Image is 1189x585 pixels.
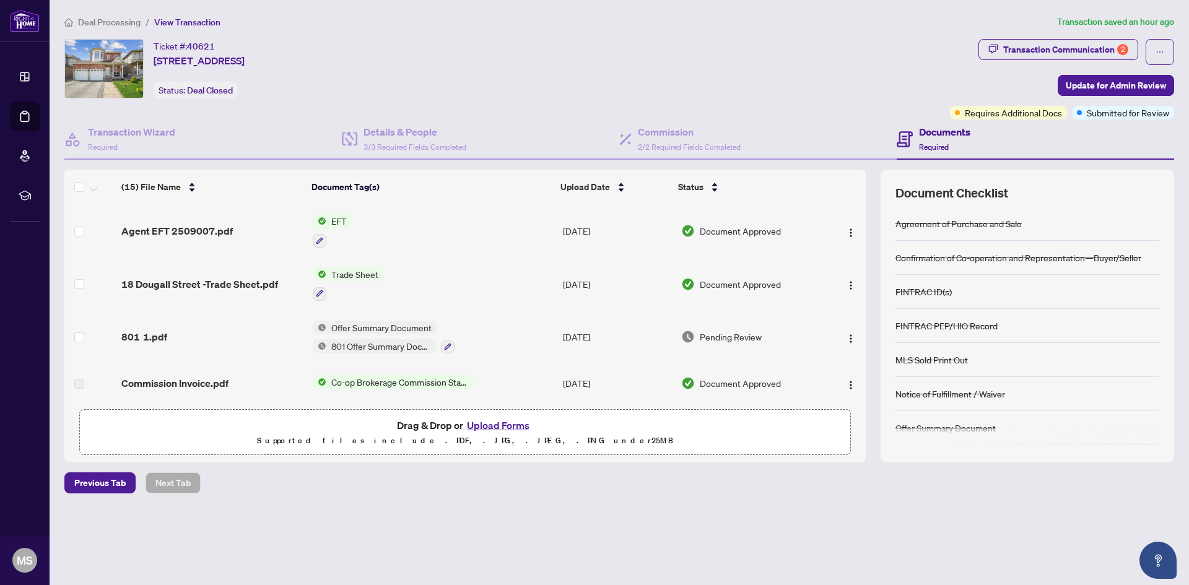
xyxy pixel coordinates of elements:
[313,214,352,248] button: Status IconEFT
[116,170,307,204] th: (15) File Name
[965,106,1062,119] span: Requires Additional Docs
[681,330,695,344] img: Document Status
[681,277,695,291] img: Document Status
[313,267,326,281] img: Status Icon
[558,311,676,364] td: [DATE]
[895,387,1005,401] div: Notice of Fulfillment / Waiver
[307,170,555,204] th: Document Tag(s)
[64,472,136,493] button: Previous Tab
[1156,48,1164,56] span: ellipsis
[895,353,968,366] div: MLS Sold Print Out
[638,124,741,139] h4: Commission
[558,363,676,403] td: [DATE]
[895,184,1008,202] span: Document Checklist
[1066,76,1166,95] span: Update for Admin Review
[846,334,856,344] img: Logo
[65,40,143,98] img: IMG-X12168486_1.jpg
[313,321,455,354] button: Status IconOffer Summary DocumentStatus Icon801 Offer Summary Document - For use with Agreement o...
[1087,106,1169,119] span: Submitted for Review
[895,421,996,435] div: Offer Summary Document
[146,472,201,493] button: Next Tab
[154,17,220,28] span: View Transaction
[1139,542,1177,579] button: Open asap
[154,39,215,53] div: Ticket #:
[895,217,1022,230] div: Agreement of Purchase and Sale
[846,228,856,238] img: Logo
[841,221,861,241] button: Logo
[681,224,695,238] img: Document Status
[121,223,233,238] span: Agent EFT 2509007.pdf
[121,376,229,391] span: Commission Invoice.pdf
[681,376,695,390] img: Document Status
[78,17,141,28] span: Deal Processing
[895,319,998,332] div: FINTRAC PEP/HIO Record
[700,277,781,291] span: Document Approved
[841,373,861,393] button: Logo
[187,41,215,52] span: 40621
[121,180,181,194] span: (15) File Name
[846,380,856,390] img: Logo
[326,375,473,389] span: Co-op Brokerage Commission Statement
[121,277,278,292] span: 18 Dougall Street -Trade Sheet.pdf
[463,417,533,433] button: Upload Forms
[64,18,73,27] span: home
[313,267,383,301] button: Status IconTrade Sheet
[638,142,741,152] span: 2/2 Required Fields Completed
[10,9,40,32] img: logo
[154,82,238,98] div: Status:
[700,330,762,344] span: Pending Review
[841,327,861,347] button: Logo
[1057,15,1174,29] article: Transaction saved an hour ago
[87,433,843,448] p: Supported files include .PDF, .JPG, .JPEG, .PNG under 25 MB
[88,124,175,139] h4: Transaction Wizard
[919,124,970,139] h4: Documents
[121,329,167,344] span: 801 1.pdf
[700,376,781,390] span: Document Approved
[555,170,673,204] th: Upload Date
[80,410,850,456] span: Drag & Drop orUpload FormsSupported files include .PDF, .JPG, .JPEG, .PNG under25MB
[1058,75,1174,96] button: Update for Admin Review
[1003,40,1128,59] div: Transaction Communication
[364,124,466,139] h4: Details & People
[313,375,326,389] img: Status Icon
[895,285,952,298] div: FINTRAC ID(s)
[700,224,781,238] span: Document Approved
[313,321,326,334] img: Status Icon
[326,321,437,334] span: Offer Summary Document
[895,251,1141,264] div: Confirmation of Co-operation and Representation—Buyer/Seller
[673,170,821,204] th: Status
[560,180,610,194] span: Upload Date
[364,142,466,152] span: 3/3 Required Fields Completed
[678,180,703,194] span: Status
[74,473,126,493] span: Previous Tab
[326,339,436,353] span: 801 Offer Summary Document - For use with Agreement of Purchase and Sale
[1117,44,1128,55] div: 2
[841,274,861,294] button: Logo
[558,258,676,311] td: [DATE]
[187,85,233,96] span: Deal Closed
[397,417,533,433] span: Drag & Drop or
[558,204,676,258] td: [DATE]
[88,142,118,152] span: Required
[326,267,383,281] span: Trade Sheet
[846,280,856,290] img: Logo
[326,214,352,228] span: EFT
[313,375,473,389] button: Status IconCo-op Brokerage Commission Statement
[919,142,949,152] span: Required
[154,53,245,68] span: [STREET_ADDRESS]
[17,552,33,569] span: MS
[146,15,149,29] li: /
[978,39,1138,60] button: Transaction Communication2
[313,214,326,228] img: Status Icon
[313,339,326,353] img: Status Icon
